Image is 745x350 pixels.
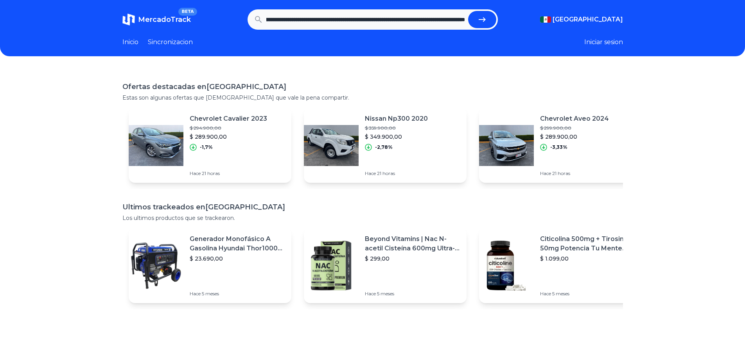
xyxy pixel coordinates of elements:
p: $ 23.690,00 [190,255,285,262]
a: Featured imageBeyond Vitamins | Nac N-acetil Cisteína 600mg Ultra-premium Con Inulina De Agave (p... [304,228,467,303]
img: MercadoTrack [122,13,135,26]
p: $ 294.900,00 [190,125,267,131]
p: Hace 21 horas [540,170,609,177]
p: Citicolina 500mg + Tirosina 50mg Potencia Tu Mente (120caps) Sabor Sin Sabor [540,234,635,253]
img: Featured image [479,238,534,293]
span: [GEOGRAPHIC_DATA] [553,15,623,24]
a: Inicio [122,37,138,47]
p: $ 289.900,00 [190,133,267,141]
img: Featured image [304,118,359,173]
img: Featured image [129,118,183,173]
p: Hace 5 meses [365,291,460,297]
p: -2,78% [375,144,393,150]
p: $ 299.900,00 [540,125,609,131]
img: Featured image [304,238,359,293]
p: Chevrolet Cavalier 2023 [190,114,267,123]
p: $ 289.900,00 [540,133,609,141]
p: $ 349.900,00 [365,133,428,141]
img: Mexico [540,16,551,23]
p: Hace 5 meses [540,291,635,297]
p: Los ultimos productos que se trackearon. [122,214,623,222]
span: BETA [178,8,197,16]
p: $ 359.900,00 [365,125,428,131]
img: Featured image [479,118,534,173]
p: $ 299,00 [365,255,460,262]
p: Generador Monofásico A Gasolina Hyundai Thor10000 P 11.5 Kw [190,234,285,253]
span: MercadoTrack [138,15,191,24]
p: -3,33% [550,144,567,150]
p: Beyond Vitamins | Nac N-acetil Cisteína 600mg Ultra-premium Con Inulina De Agave (prebiótico Natu... [365,234,460,253]
p: Hace 21 horas [190,170,267,177]
a: Featured imageCiticolina 500mg + Tirosina 50mg Potencia Tu Mente (120caps) Sabor Sin Sabor$ 1.099... [479,228,642,303]
a: Featured imageChevrolet Aveo 2024$ 299.900,00$ 289.900,00-3,33%Hace 21 horas [479,108,642,183]
a: Featured imageChevrolet Cavalier 2023$ 294.900,00$ 289.900,00-1,7%Hace 21 horas [129,108,291,183]
a: Sincronizacion [148,37,193,47]
p: Chevrolet Aveo 2024 [540,114,609,123]
h1: Ultimos trackeados en [GEOGRAPHIC_DATA] [122,202,623,212]
p: Hace 5 meses [190,291,285,297]
p: Hace 21 horas [365,170,428,177]
button: [GEOGRAPHIC_DATA] [540,15,623,24]
a: Featured imageNissan Np300 2020$ 359.900,00$ 349.900,00-2,78%Hace 21 horas [304,108,467,183]
h1: Ofertas destacadas en [GEOGRAPHIC_DATA] [122,81,623,92]
p: Nissan Np300 2020 [365,114,428,123]
button: Iniciar sesion [584,37,623,47]
p: $ 1.099,00 [540,255,635,262]
a: Featured imageGenerador Monofásico A Gasolina Hyundai Thor10000 P 11.5 Kw$ 23.690,00Hace 5 meses [129,228,291,303]
p: Estas son algunas ofertas que [DEMOGRAPHIC_DATA] que vale la pena compartir. [122,94,623,102]
img: Featured image [129,238,183,293]
p: -1,7% [200,144,213,150]
a: MercadoTrackBETA [122,13,191,26]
